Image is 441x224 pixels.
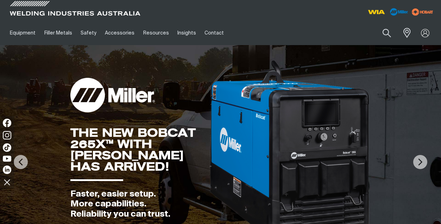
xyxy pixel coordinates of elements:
button: Search products [375,25,399,41]
a: Resources [139,21,173,45]
img: LinkedIn [3,166,11,174]
a: Accessories [101,21,139,45]
a: Contact [200,21,228,45]
nav: Main [6,21,328,45]
img: hide socials [1,176,13,188]
img: PrevArrow [14,155,28,169]
input: Product name or item number... [366,25,399,41]
a: Equipment [6,21,40,45]
img: Instagram [3,131,11,139]
a: Safety [76,21,101,45]
a: Insights [173,21,200,45]
img: Facebook [3,119,11,127]
img: NextArrow [413,155,427,169]
div: THE NEW BOBCAT 265X™ WITH [PERSON_NAME] HAS ARRIVED! [70,127,208,172]
div: Faster, easier setup. More capabilities. Reliability you can trust. [70,189,208,219]
img: miller [410,7,435,17]
img: TikTok [3,143,11,152]
a: Filler Metals [40,21,76,45]
img: YouTube [3,156,11,162]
